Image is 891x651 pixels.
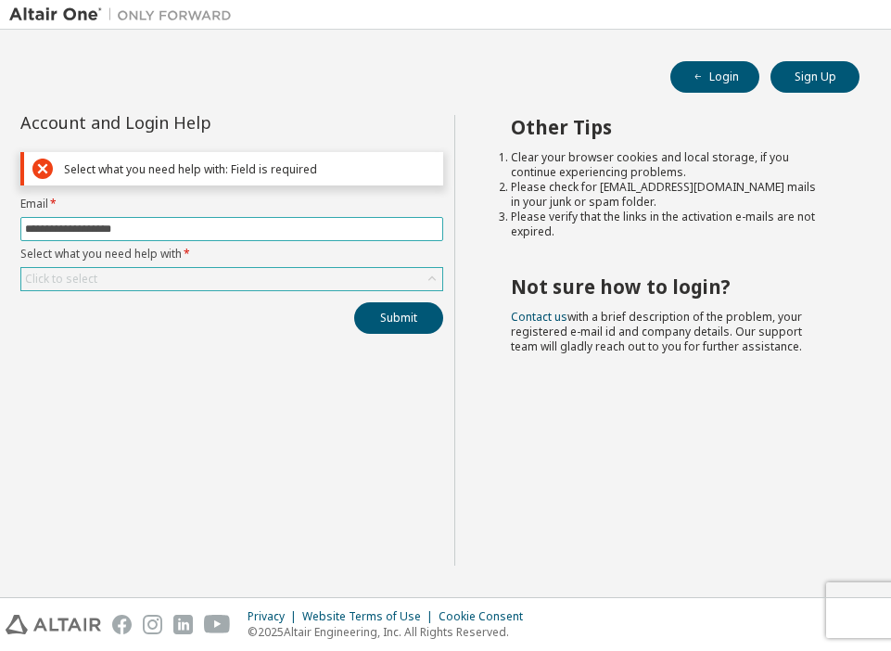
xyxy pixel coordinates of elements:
span: with a brief description of the problem, your registered e-mail id and company details. Our suppo... [511,309,802,354]
label: Select what you need help with [20,247,443,262]
li: Please verify that the links in the activation e-mails are not expired. [511,210,826,239]
img: youtube.svg [204,615,231,634]
img: linkedin.svg [173,615,193,634]
div: Click to select [25,272,97,287]
div: Click to select [21,268,442,290]
h2: Other Tips [511,115,826,139]
div: Cookie Consent [439,609,534,624]
label: Email [20,197,443,211]
img: Altair One [9,6,241,24]
div: Website Terms of Use [302,609,439,624]
div: Select what you need help with: Field is required [64,162,435,176]
h2: Not sure how to login? [511,274,826,299]
p: © 2025 Altair Engineering, Inc. All Rights Reserved. [248,624,534,640]
img: instagram.svg [143,615,162,634]
li: Please check for [EMAIL_ADDRESS][DOMAIN_NAME] mails in your junk or spam folder. [511,180,826,210]
button: Submit [354,302,443,334]
button: Sign Up [770,61,859,93]
a: Contact us [511,309,567,325]
button: Login [670,61,759,93]
div: Account and Login Help [20,115,359,130]
img: altair_logo.svg [6,615,101,634]
img: facebook.svg [112,615,132,634]
div: Privacy [248,609,302,624]
li: Clear your browser cookies and local storage, if you continue experiencing problems. [511,150,826,180]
